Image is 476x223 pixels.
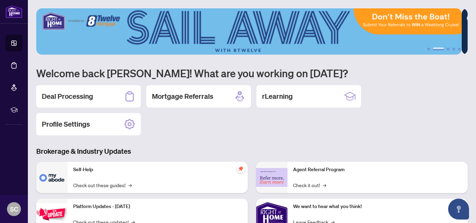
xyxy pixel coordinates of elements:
[36,66,468,80] h1: Welcome back [PERSON_NAME]! What are you working on [DATE]?
[433,48,444,50] button: 2
[447,48,450,50] button: 3
[152,91,213,101] h2: Mortgage Referrals
[42,91,93,101] h2: Deal Processing
[256,168,287,187] img: Agent Referral Program
[73,166,242,174] p: Self-Help
[73,203,242,210] p: Platform Updates - [DATE]
[128,181,132,189] span: →
[36,8,462,55] img: Slide 1
[458,48,461,50] button: 5
[36,146,468,156] h3: Brokerage & Industry Updates
[293,203,462,210] p: We want to hear what you think!
[262,91,293,101] h2: rLearning
[73,181,132,189] a: Check out these guides!→
[323,181,326,189] span: →
[6,5,22,18] img: logo
[293,181,326,189] a: Check it out!→
[237,165,245,173] span: pushpin
[427,48,430,50] button: 1
[448,199,469,220] button: Open asap
[293,166,462,174] p: Agent Referral Program
[452,48,455,50] button: 4
[42,119,90,129] h2: Profile Settings
[10,204,18,214] span: SC
[36,162,68,193] img: Self-Help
